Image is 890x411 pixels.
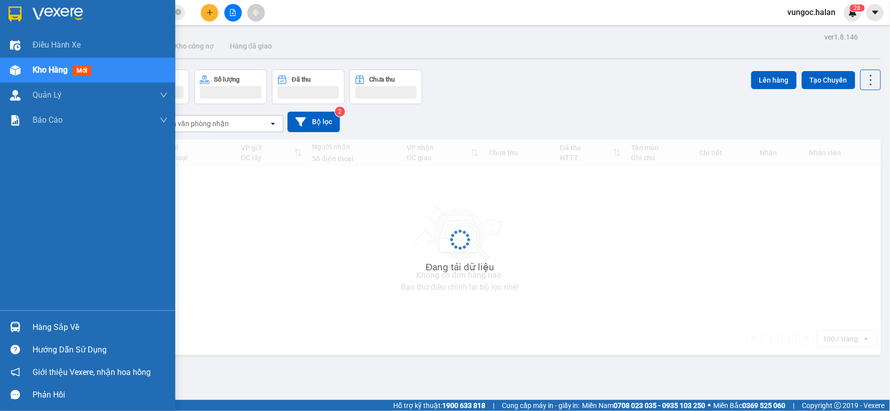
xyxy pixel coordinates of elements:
[175,8,181,18] span: close-circle
[160,116,168,124] span: down
[10,65,21,76] img: warehouse-icon
[33,387,168,402] div: Phản hồi
[33,366,151,378] span: Giới thiệu Vexere, nhận hoa hồng
[11,390,20,399] span: message
[287,112,340,132] button: Bộ lọc
[793,400,795,411] span: |
[493,400,494,411] span: |
[10,40,21,51] img: warehouse-icon
[714,400,786,411] span: Miền Bắc
[10,322,21,332] img: warehouse-icon
[33,39,81,51] span: Điều hành xe
[10,90,21,101] img: warehouse-icon
[222,34,280,58] button: Hàng đã giao
[866,4,884,22] button: caret-down
[11,345,20,354] span: question-circle
[751,71,797,89] button: Lên hàng
[11,367,20,377] span: notification
[252,9,259,16] span: aim
[9,7,22,22] img: logo-vxr
[857,5,861,12] span: 8
[33,114,63,126] span: Báo cáo
[743,401,786,409] strong: 0369 525 060
[206,9,213,16] span: plus
[160,91,168,99] span: down
[854,5,857,12] span: 2
[871,8,880,17] span: caret-down
[780,6,844,19] span: vungoc.halan
[848,8,857,17] img: icon-new-feature
[708,403,711,407] span: ⚪️
[10,115,21,126] img: solution-icon
[73,65,91,76] span: mới
[194,70,267,104] button: Số lượng
[224,4,242,22] button: file-add
[850,5,865,12] sup: 28
[201,4,218,22] button: plus
[292,76,311,83] div: Đã thu
[160,119,229,129] div: Chọn văn phòng nhận
[426,260,494,275] div: Đang tải dữ liệu
[582,400,706,411] span: Miền Nam
[269,120,277,128] svg: open
[33,320,168,335] div: Hàng sắp về
[614,401,706,409] strong: 0708 023 035 - 0935 103 250
[272,70,345,104] button: Đã thu
[335,107,345,117] sup: 2
[370,76,395,83] div: Chưa thu
[825,32,858,43] div: ver 1.8.146
[393,400,485,411] span: Hỗ trợ kỹ thuật:
[802,71,855,89] button: Tạo Chuyến
[33,342,168,357] div: Hướng dẫn sử dụng
[33,65,68,75] span: Kho hàng
[502,400,580,411] span: Cung cấp máy in - giấy in:
[166,34,222,58] button: Kho công nợ
[442,401,485,409] strong: 1900 633 818
[214,76,240,83] div: Số lượng
[834,402,841,409] span: copyright
[175,9,181,15] span: close-circle
[247,4,265,22] button: aim
[229,9,236,16] span: file-add
[350,70,422,104] button: Chưa thu
[33,89,62,101] span: Quản Lý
